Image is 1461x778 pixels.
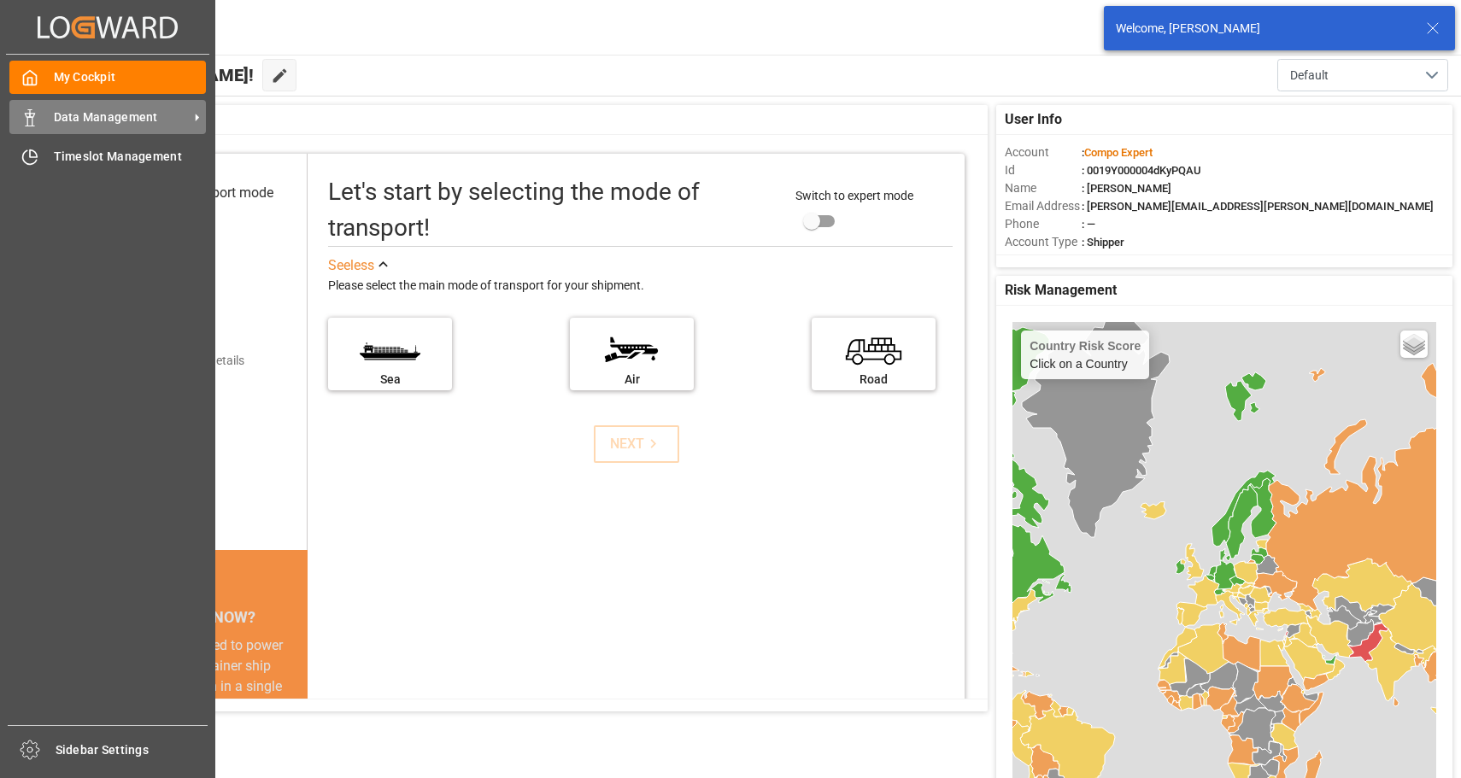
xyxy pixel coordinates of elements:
[578,371,685,389] div: Air
[1030,339,1141,353] h4: Country Risk Score
[1082,182,1171,195] span: : [PERSON_NAME]
[1082,146,1153,159] span: :
[337,371,443,389] div: Sea
[594,425,679,463] button: NEXT
[1005,197,1082,215] span: Email Address
[328,174,778,246] div: Let's start by selecting the mode of transport!
[1005,161,1082,179] span: Id
[1082,164,1201,177] span: : 0019Y000004dKyPQAU
[54,108,189,126] span: Data Management
[1005,143,1082,161] span: Account
[56,741,208,759] span: Sidebar Settings
[1290,67,1329,85] span: Default
[9,140,206,173] a: Timeslot Management
[820,371,927,389] div: Road
[1277,59,1448,91] button: open menu
[1005,280,1117,301] span: Risk Management
[328,276,953,296] div: Please select the main mode of transport for your shipment.
[1005,215,1082,233] span: Phone
[54,68,207,86] span: My Cockpit
[9,61,206,94] a: My Cockpit
[328,255,374,276] div: See less
[1116,20,1410,38] div: Welcome, [PERSON_NAME]
[1082,218,1095,231] span: : —
[1082,236,1124,249] span: : Shipper
[1005,179,1082,197] span: Name
[1030,339,1141,371] div: Click on a Country
[1005,233,1082,251] span: Account Type
[795,189,913,202] span: Switch to expert mode
[1005,109,1062,130] span: User Info
[54,148,207,166] span: Timeslot Management
[1082,200,1434,213] span: : [PERSON_NAME][EMAIL_ADDRESS][PERSON_NAME][DOMAIN_NAME]
[1400,331,1428,358] a: Layers
[141,183,273,203] div: Select transport mode
[1084,146,1153,159] span: Compo Expert
[610,434,662,454] div: NEXT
